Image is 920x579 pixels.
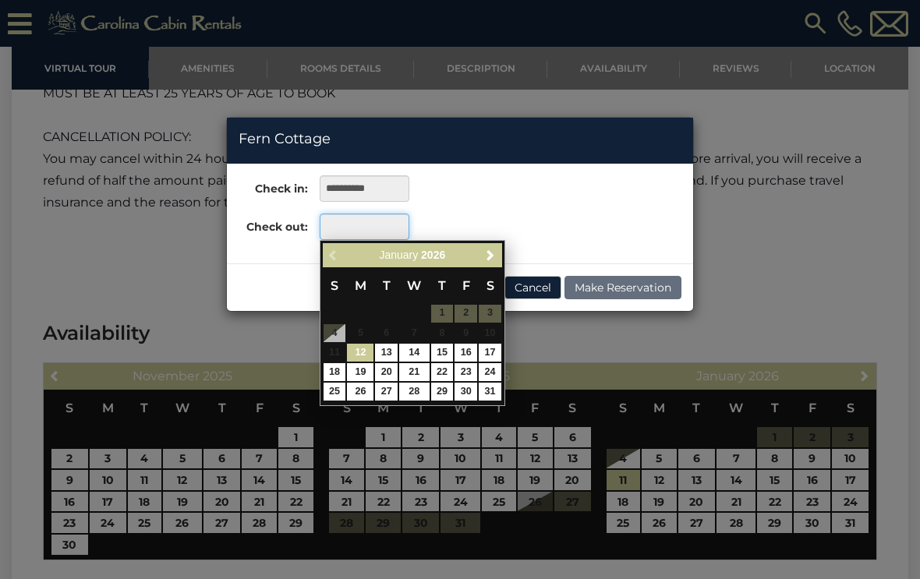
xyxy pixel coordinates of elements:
a: 26 [347,383,373,401]
a: 14 [399,344,429,362]
a: 21 [399,363,429,381]
a: 23 [455,363,477,381]
td: $278 [454,343,478,362]
td: $116 [398,343,430,362]
label: Check in: [227,175,308,196]
a: 19 [347,363,373,381]
td: $244 [454,382,478,401]
td: $239 [454,362,478,382]
span: Sunday [331,278,338,293]
button: Make Reservation [564,276,681,299]
span: Monday [355,278,366,293]
td: $115 [346,343,374,362]
span: 2026 [421,249,445,261]
td: $109 [374,343,398,362]
span: Wednesday [407,278,421,293]
span: Tuesday [383,278,391,293]
a: 15 [431,344,454,362]
td: Checkout must be after start date [374,323,398,343]
span: Friday [462,278,470,293]
td: $302 [478,343,502,362]
td: Checkout must be after start date [398,323,430,343]
span: 5 [347,324,373,342]
td: $181 [346,362,374,382]
span: 8 [431,324,454,342]
td: $138 [346,382,374,401]
td: $159 [430,362,455,382]
button: Cancel [504,276,561,299]
h4: Fern Cottage [239,129,681,150]
a: 24 [479,363,501,381]
a: 18 [324,363,346,381]
td: Checkout must be after start date [454,323,478,343]
span: 9 [455,324,477,342]
td: Checkout must be after start date [346,323,374,343]
span: Next [484,249,497,261]
td: Checkout must be after start date [478,323,502,343]
a: 22 [431,363,454,381]
td: $243 [478,362,502,382]
td: Checkout must be after start date [323,343,347,362]
td: $274 [323,362,347,382]
td: Checkout must be after start date [430,323,455,343]
span: Saturday [487,278,494,293]
td: $123 [374,382,398,401]
td: $187 [323,382,347,401]
a: 13 [375,344,398,362]
label: Check out: [227,214,308,235]
td: $166 [430,382,455,401]
span: 10 [479,324,501,342]
span: 6 [375,324,398,342]
a: 29 [431,383,454,401]
span: January [379,249,418,261]
a: 12 [347,344,373,362]
a: 25 [324,383,346,401]
a: Next [481,245,501,265]
a: 16 [455,344,477,362]
a: 27 [375,383,398,401]
span: Thursday [438,278,446,293]
td: $248 [478,382,502,401]
a: 20 [375,363,398,381]
td: $128 [398,362,430,382]
a: 17 [479,344,501,362]
td: $123 [374,362,398,382]
td: $148 [430,343,455,362]
span: 11 [324,344,346,362]
a: 31 [479,383,501,401]
a: 30 [455,383,477,401]
a: 28 [399,383,429,401]
span: 7 [399,324,429,342]
td: $129 [398,382,430,401]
